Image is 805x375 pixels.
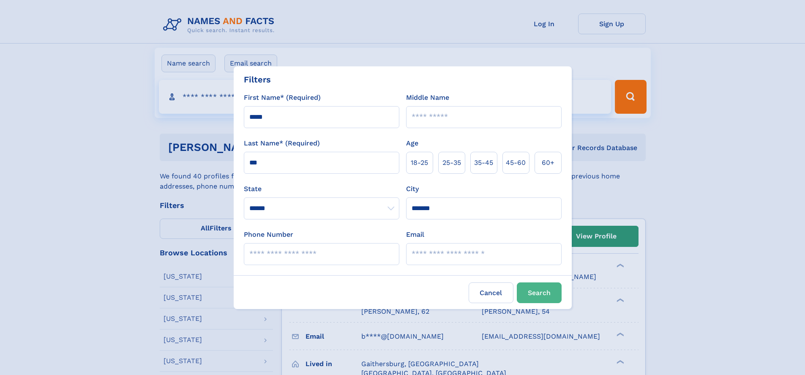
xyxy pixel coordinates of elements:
[506,158,526,168] span: 45‑60
[406,184,419,194] label: City
[442,158,461,168] span: 25‑35
[542,158,554,168] span: 60+
[411,158,428,168] span: 18‑25
[469,282,513,303] label: Cancel
[406,138,418,148] label: Age
[517,282,562,303] button: Search
[244,184,399,194] label: State
[474,158,493,168] span: 35‑45
[406,93,449,103] label: Middle Name
[244,73,271,86] div: Filters
[244,93,321,103] label: First Name* (Required)
[244,138,320,148] label: Last Name* (Required)
[406,230,424,240] label: Email
[244,230,293,240] label: Phone Number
